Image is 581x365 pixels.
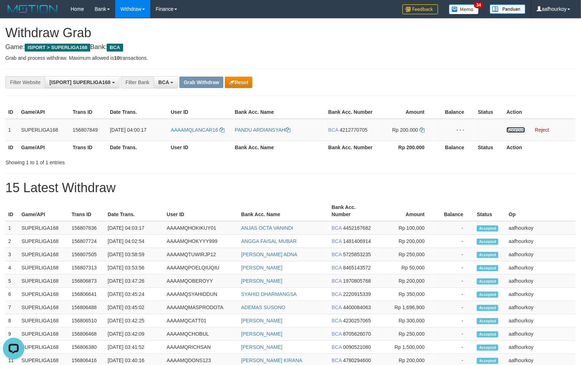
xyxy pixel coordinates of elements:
[158,79,169,85] span: BCA
[105,221,164,235] td: [DATE] 04:03:17
[506,235,576,248] td: aafhourkoy
[241,357,302,363] a: [PERSON_NAME] KIRANA
[241,238,297,244] a: ANGGA FAISAL MUBAR
[5,44,576,51] h4: Game: Bank:
[164,341,238,354] td: AAAAMQRICHSAN
[69,274,105,288] td: 156806873
[179,77,223,88] button: Grab Withdraw
[506,301,576,314] td: aafhourkoy
[435,221,474,235] td: -
[5,201,19,221] th: ID
[477,239,498,245] span: Accepted
[241,252,297,257] a: [PERSON_NAME] ADNA
[343,357,371,363] span: Copy 4780294600 to clipboard
[507,127,525,133] a: Approve
[435,119,475,141] td: - - -
[70,141,107,154] th: Trans ID
[5,248,19,261] td: 3
[164,221,238,235] td: AAAAMQHOKIKUY01
[506,261,576,274] td: aafhourkoy
[506,221,576,235] td: aafhourkoy
[331,318,342,323] span: BCA
[506,248,576,261] td: aafhourkoy
[105,314,164,327] td: [DATE] 03:42:25
[241,225,294,231] a: ANJAS OCTA VANINDI
[504,141,576,154] th: Action
[110,127,146,133] span: [DATE] 04:00:17
[105,288,164,301] td: [DATE] 03:45:24
[477,265,498,271] span: Accepted
[343,238,371,244] span: Copy 1481406914 to clipboard
[164,301,238,314] td: AAAAMQMASPRODOTA
[238,201,329,221] th: Bank Acc. Name
[504,106,576,119] th: Action
[475,141,504,154] th: Status
[435,341,474,354] td: -
[69,248,105,261] td: 156807505
[105,301,164,314] td: [DATE] 03:45:02
[535,127,549,133] a: Reject
[19,288,69,301] td: SUPERLIGA168
[105,248,164,261] td: [DATE] 03:58:59
[331,291,342,297] span: BCA
[475,106,504,119] th: Status
[474,2,484,8] span: 34
[5,261,19,274] td: 4
[105,201,164,221] th: Date Trans.
[241,305,286,310] a: ADEMAS SUSONO
[69,221,105,235] td: 156807836
[114,55,120,61] strong: 10
[477,292,498,298] span: Accepted
[506,314,576,327] td: aafhourkoy
[235,127,290,133] a: PANDU ARDIANSYAH
[376,141,435,154] th: Rp 200.000
[69,235,105,248] td: 156807724
[506,341,576,354] td: aafhourkoy
[69,201,105,221] th: Trans ID
[5,181,576,195] h1: 15 Latest Withdraw
[506,327,576,341] td: aafhourkoy
[490,4,526,14] img: panduan.png
[5,221,19,235] td: 1
[19,221,69,235] td: SUPERLIGA168
[225,77,252,88] button: Reset
[377,301,435,314] td: Rp 1,696,900
[331,305,342,310] span: BCA
[5,76,45,88] div: Filter Website
[435,274,474,288] td: -
[331,265,342,271] span: BCA
[19,235,69,248] td: SUPERLIGA168
[241,278,282,284] a: [PERSON_NAME]
[325,106,376,119] th: Bank Acc. Number
[73,127,98,133] span: 156807849
[105,261,164,274] td: [DATE] 03:53:56
[506,274,576,288] td: aafhourkoy
[69,288,105,301] td: 156806641
[19,314,69,327] td: SUPERLIGA168
[477,331,498,337] span: Accepted
[377,274,435,288] td: Rp 200,000
[171,127,218,133] span: AAAAMQLANCAR16
[19,341,69,354] td: SUPERLIGA168
[435,288,474,301] td: -
[477,345,498,351] span: Accepted
[477,225,498,232] span: Accepted
[377,261,435,274] td: Rp 50,000
[164,327,238,341] td: AAAAMQCHOBUL
[343,318,371,323] span: Copy 4230257065 to clipboard
[107,141,168,154] th: Date Trans.
[377,201,435,221] th: Amount
[377,341,435,354] td: Rp 1,500,000
[5,26,576,40] h1: Withdraw Grab
[105,274,164,288] td: [DATE] 03:47:26
[25,44,90,52] span: ISPORT > SUPERLIGA168
[69,314,105,327] td: 156806510
[435,248,474,261] td: -
[105,327,164,341] td: [DATE] 03:42:09
[420,127,425,133] a: Copy 200000 to clipboard
[241,344,282,350] a: [PERSON_NAME]
[5,274,19,288] td: 5
[241,291,297,297] a: SYAHID DHARMANGSA
[377,314,435,327] td: Rp 300,000
[435,201,474,221] th: Balance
